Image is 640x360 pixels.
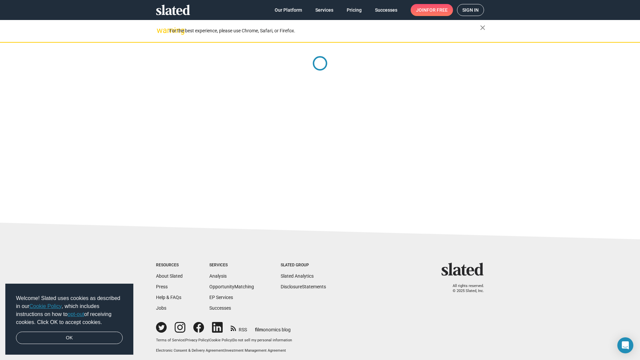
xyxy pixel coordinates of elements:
[255,321,291,333] a: filmonomics blog
[184,338,185,342] span: |
[231,323,247,333] a: RSS
[479,24,487,32] mat-icon: close
[209,338,232,342] a: Cookie Policy
[411,4,453,16] a: Joinfor free
[209,305,231,311] a: Successes
[156,263,183,268] div: Resources
[341,4,367,16] a: Pricing
[209,284,254,289] a: OpportunityMatching
[281,263,326,268] div: Slated Group
[269,4,307,16] a: Our Platform
[185,338,208,342] a: Privacy Policy
[370,4,403,16] a: Successes
[209,273,227,279] a: Analysis
[315,4,333,16] span: Services
[156,348,224,353] a: Electronic Consent & Delivery Agreement
[375,4,397,16] span: Successes
[156,338,184,342] a: Terms of Service
[157,26,165,34] mat-icon: warning
[233,338,292,343] button: Do not sell my personal information
[416,4,448,16] span: Join
[208,338,209,342] span: |
[617,337,633,353] div: Open Intercom Messenger
[16,332,123,344] a: dismiss cookie message
[16,294,123,326] span: Welcome! Slated uses cookies as described in our , which includes instructions on how to of recei...
[156,284,168,289] a: Press
[275,4,302,16] span: Our Platform
[462,4,479,16] span: Sign in
[156,295,181,300] a: Help & FAQs
[156,305,166,311] a: Jobs
[281,273,314,279] a: Slated Analytics
[209,263,254,268] div: Services
[224,348,225,353] span: |
[255,327,263,332] span: film
[169,26,480,35] div: For the best experience, please use Chrome, Safari, or Firefox.
[156,273,183,279] a: About Slated
[446,284,484,293] p: All rights reserved. © 2025 Slated, Inc.
[310,4,339,16] a: Services
[232,338,233,342] span: |
[5,284,133,355] div: cookieconsent
[457,4,484,16] a: Sign in
[29,303,62,309] a: Cookie Policy
[347,4,362,16] span: Pricing
[68,311,84,317] a: opt-out
[427,4,448,16] span: for free
[209,295,233,300] a: EP Services
[281,284,326,289] a: DisclosureStatements
[225,348,286,353] a: Investment Management Agreement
